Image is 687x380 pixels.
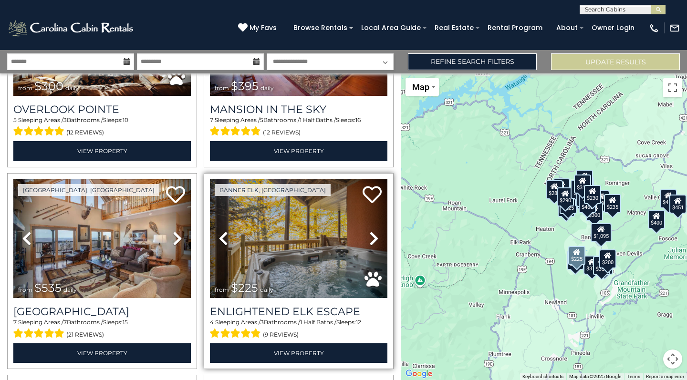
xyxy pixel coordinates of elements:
div: $1,095 [591,223,612,242]
a: Terms [627,374,640,379]
div: $350 [576,188,593,207]
div: $200 [599,249,616,268]
a: [GEOGRAPHIC_DATA] [13,305,191,318]
button: Change map style [406,78,439,96]
span: daily [65,84,79,92]
span: (9 reviews) [263,329,299,341]
span: from [215,84,229,92]
div: $720 [553,178,570,197]
div: $235 [604,194,621,213]
img: mail-regular-white.png [669,23,680,33]
a: [GEOGRAPHIC_DATA], [GEOGRAPHIC_DATA] [18,184,159,196]
div: $325 [576,169,593,188]
a: Local Area Guide [356,21,426,35]
div: $430 [593,190,610,209]
a: Overlook Pointe [13,103,191,116]
span: Map [412,82,429,92]
span: $300 [34,79,63,93]
a: View Property [210,141,387,161]
img: Google [403,368,435,380]
div: $350 [593,256,610,275]
span: from [18,84,32,92]
a: View Property [210,343,387,363]
div: $355 [567,250,584,269]
div: $310 [574,174,591,193]
button: Keyboard shortcuts [522,373,563,380]
img: thumbnail_163268257.jpeg [13,179,191,298]
span: daily [260,84,274,92]
span: 1 Half Baths / [300,116,336,123]
a: Banner Elk, [GEOGRAPHIC_DATA] [215,184,331,196]
span: daily [260,286,273,293]
div: Sleeping Areas / Bathrooms / Sleeps: [210,116,387,139]
div: $285 [546,180,563,199]
div: $300 [586,202,603,221]
a: Refine Search Filters [408,53,537,70]
span: 3 [260,318,264,326]
a: Add to favorites [166,185,185,205]
div: $375 [583,255,601,274]
span: from [215,286,229,293]
span: $535 [34,281,62,295]
span: 7 [63,318,67,326]
span: 7 [210,116,213,123]
span: from [18,286,32,293]
img: White-1-2.png [7,19,136,38]
a: Real Estate [430,21,479,35]
a: View Property [13,141,191,161]
div: $451 [669,194,687,213]
div: $650 [558,198,575,217]
div: Sleeping Areas / Bathrooms / Sleeps: [13,318,191,341]
span: 12 [356,318,361,326]
div: Sleeping Areas / Bathrooms / Sleeps: [210,318,387,341]
a: Mansion In The Sky [210,103,387,116]
a: Enlightened Elk Escape [210,305,387,318]
a: Owner Login [587,21,639,35]
button: Map camera controls [663,349,682,369]
h3: Southern Star Lodge [13,305,191,318]
span: 3 [63,116,67,123]
span: daily [63,286,77,293]
div: $400 [648,209,665,228]
div: $225 [568,246,585,265]
a: Add to favorites [363,185,382,205]
span: (12 reviews) [263,126,301,139]
span: (12 reviews) [66,126,104,139]
span: (21 reviews) [66,329,104,341]
div: $410 [660,189,677,208]
a: Rental Program [483,21,547,35]
div: $460 [579,194,596,213]
div: $425 [560,195,577,214]
a: My Favs [238,23,279,33]
span: 1 Half Baths / [300,318,336,326]
a: View Property [13,343,191,363]
span: $395 [231,79,259,93]
span: 15 [123,318,128,326]
span: Map data ©2025 Google [569,374,621,379]
a: Browse Rentals [289,21,352,35]
span: 16 [355,116,361,123]
a: Open this area in Google Maps (opens a new window) [403,368,435,380]
span: 7 [13,318,17,326]
img: thumbnail_163279272.jpeg [210,179,387,298]
span: 5 [13,116,17,123]
button: Update Results [551,53,680,70]
button: Toggle fullscreen view [663,78,682,97]
span: 10 [123,116,128,123]
a: About [552,21,583,35]
div: $230 [584,185,601,204]
span: 5 [260,116,263,123]
span: $225 [231,281,258,295]
div: $290 [557,187,574,206]
span: 4 [210,318,214,326]
a: Report a map error [646,374,684,379]
div: $425 [571,180,588,199]
img: phone-regular-white.png [649,23,659,33]
div: Sleeping Areas / Bathrooms / Sleeps: [13,116,191,139]
span: My Favs [250,23,277,33]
